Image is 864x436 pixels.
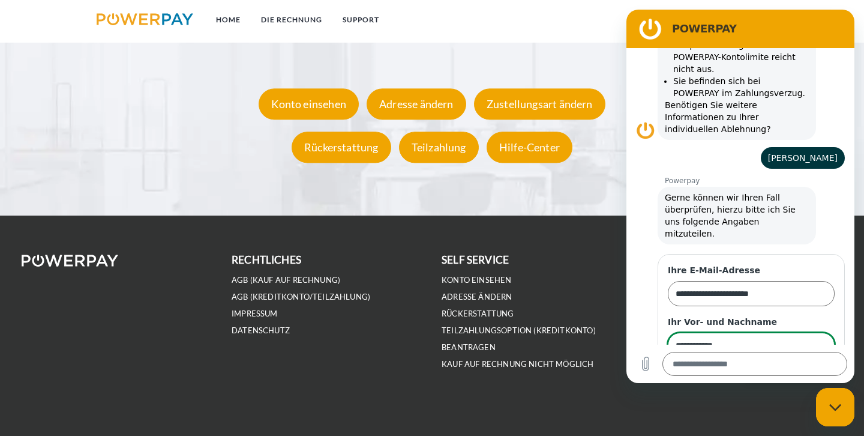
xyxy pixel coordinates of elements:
[232,253,301,266] b: rechtliches
[484,141,575,154] a: Hilfe-Center
[442,359,594,369] a: Kauf auf Rechnung nicht möglich
[364,97,469,111] a: Adresse ändern
[442,275,512,285] a: Konto einsehen
[487,132,572,163] div: Hilfe-Center
[442,325,596,353] a: Teilzahlungsoption (KREDITKONTO) beantragen
[332,9,389,31] a: SUPPORT
[367,88,466,120] div: Adresse ändern
[292,132,391,163] div: Rückerstattung
[206,9,251,31] a: Home
[232,292,370,302] a: AGB (Kreditkonto/Teilzahlung)
[474,88,605,120] div: Zustellungsart ändern
[706,9,743,31] a: agb
[259,88,359,120] div: Konto einsehen
[251,9,332,31] a: DIE RECHNUNG
[97,13,193,25] img: logo-powerpay.svg
[256,97,362,111] a: Konto einsehen
[22,255,118,267] img: logo-powerpay-white.svg
[442,253,509,266] b: self service
[232,275,340,285] a: AGB (Kauf auf Rechnung)
[471,97,608,111] a: Zustellungsart ändern
[232,309,278,319] a: IMPRESSUM
[626,10,854,383] iframe: Messaging-Fenster
[396,141,482,154] a: Teilzahlung
[289,141,394,154] a: Rückerstattung
[816,388,854,426] iframe: Schaltfläche zum Öffnen des Messaging-Fensters; Konversation läuft
[232,325,290,336] a: DATENSCHUTZ
[399,132,479,163] div: Teilzahlung
[442,309,514,319] a: Rückerstattung
[442,292,512,302] a: Adresse ändern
